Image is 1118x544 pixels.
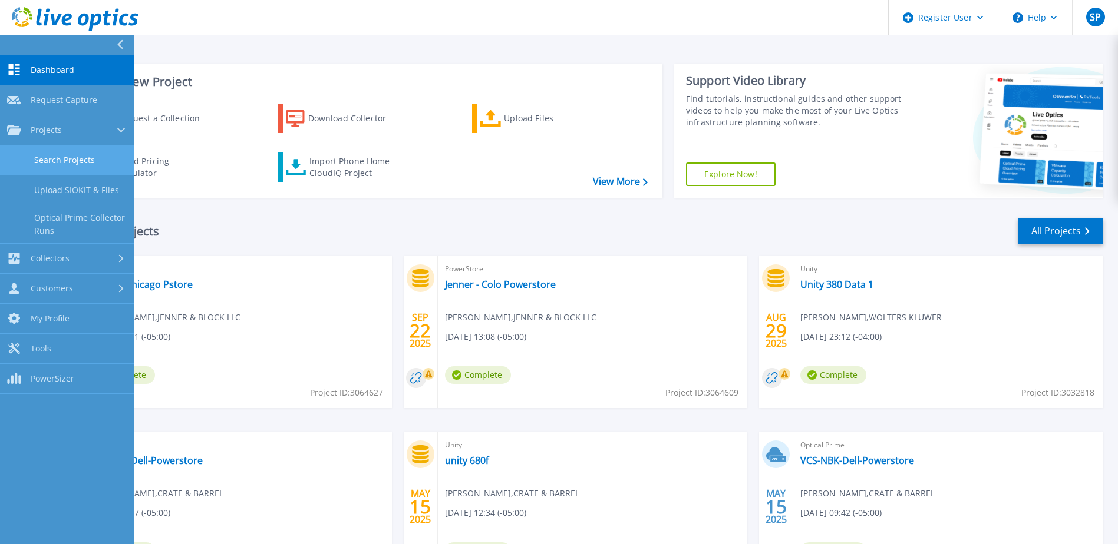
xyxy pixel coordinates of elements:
span: [PERSON_NAME] , JENNER & BLOCK LLC [445,311,596,324]
span: Projects [31,125,62,135]
a: Upload Files [472,104,603,133]
a: Cloud Pricing Calculator [84,152,215,182]
div: Support Video Library [686,73,905,88]
div: AUG 2025 [765,309,787,352]
span: SP [1090,12,1101,22]
div: Upload Files [504,107,598,130]
span: Complete [445,366,511,384]
span: PowerStore [89,263,385,276]
span: [PERSON_NAME] , CRATE & BARREL [800,487,935,500]
span: [PERSON_NAME] , WOLTERS KLUWER [800,311,942,324]
span: Dashboard [31,65,74,75]
a: Jenner - Colo Powerstore [445,278,556,290]
span: 15 [410,502,431,512]
span: 22 [410,326,431,336]
span: [DATE] 12:34 (-05:00) [445,506,526,519]
div: Request a Collection [117,107,212,130]
span: [DATE] 13:08 (-05:00) [445,330,526,343]
span: Project ID: 3064627 [310,386,383,399]
div: Find tutorials, instructional guides and other support videos to help you make the most of your L... [686,93,905,128]
span: Tools [31,343,51,354]
span: Project ID: 3032818 [1021,386,1094,399]
div: Cloud Pricing Calculator [116,155,210,179]
div: Download Collector [308,107,403,130]
span: PowerStore [445,263,741,276]
a: VCS-NBK-Dell-Powerstore [800,455,914,466]
span: Unity [800,263,1096,276]
span: Unity [445,439,741,452]
a: All Projects [1018,218,1103,244]
a: Jenner - Chicago Pstore [89,278,193,290]
a: unity 680f [445,455,489,466]
div: MAY 2025 [409,485,431,528]
span: [PERSON_NAME] , CRATE & BARREL [445,487,579,500]
span: [PERSON_NAME] , JENNER & BLOCK LLC [89,311,240,324]
span: [PERSON_NAME] , CRATE & BARREL [89,487,223,500]
a: VCS-NBK-Dell-Powerstore [89,455,203,466]
a: Explore Now! [686,162,776,186]
span: PowerSizer [31,373,74,384]
span: Project ID: 3064609 [665,386,738,399]
span: [DATE] 23:12 (-04:00) [800,330,882,343]
span: My Profile [31,313,70,324]
span: Customers [31,283,73,294]
span: Optical Prime [800,439,1096,452]
span: Collectors [31,253,70,264]
span: Request Capture [31,95,97,105]
span: Optical Prime [89,439,385,452]
div: SEP 2025 [409,309,431,352]
span: Complete [800,366,866,384]
span: 29 [766,326,787,336]
a: Unity 380 Data 1 [800,278,873,290]
div: Import Phone Home CloudIQ Project [309,155,401,179]
span: 15 [766,502,787,512]
a: Download Collector [278,104,409,133]
span: [DATE] 09:42 (-05:00) [800,506,882,519]
a: Request a Collection [84,104,215,133]
a: View More [593,176,648,187]
div: MAY 2025 [765,485,787,528]
h3: Start a New Project [84,75,647,88]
